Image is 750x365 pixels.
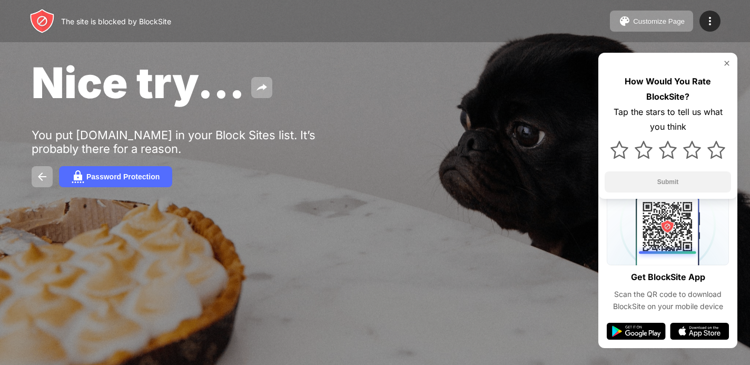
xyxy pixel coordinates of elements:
[605,104,731,135] div: Tap the stars to tell us what you think
[607,323,666,340] img: google-play.svg
[59,166,172,187] button: Password Protection
[605,74,731,104] div: How Would You Rate BlockSite?
[86,172,160,181] div: Password Protection
[61,17,171,26] div: The site is blocked by BlockSite
[610,11,693,32] button: Customize Page
[707,141,725,159] img: star.svg
[255,81,268,94] img: share.svg
[32,128,357,156] div: You put [DOMAIN_NAME] in your Block Sites list. It’s probably there for a reason.
[29,8,55,34] img: header-logo.svg
[605,171,731,193] button: Submit
[631,270,705,285] div: Get BlockSite App
[618,15,631,27] img: pallet.svg
[670,323,729,340] img: app-store.svg
[659,141,677,159] img: star.svg
[72,170,84,183] img: password.svg
[704,15,716,27] img: menu-icon.svg
[723,59,731,68] img: rate-us-close.svg
[635,141,653,159] img: star.svg
[610,141,628,159] img: star.svg
[683,141,701,159] img: star.svg
[36,170,48,183] img: back.svg
[607,289,729,312] div: Scan the QR code to download BlockSite on your mobile device
[32,57,245,108] span: Nice try...
[633,17,685,25] div: Customize Page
